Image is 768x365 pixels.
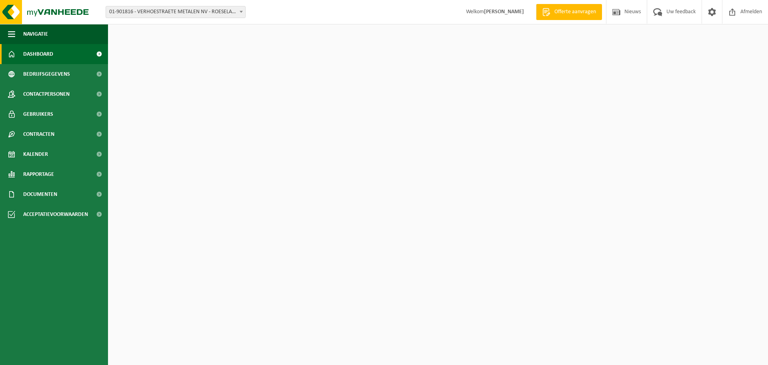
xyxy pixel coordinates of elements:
span: Rapportage [23,164,54,184]
span: Documenten [23,184,57,204]
span: Gebruikers [23,104,53,124]
span: Offerte aanvragen [552,8,598,16]
strong: [PERSON_NAME] [484,9,524,15]
span: 01-901816 - VERHOESTRAETE METALEN NV - ROESELARE [106,6,246,18]
span: Acceptatievoorwaarden [23,204,88,224]
a: Offerte aanvragen [536,4,602,20]
span: Kalender [23,144,48,164]
span: 01-901816 - VERHOESTRAETE METALEN NV - ROESELARE [106,6,245,18]
span: Dashboard [23,44,53,64]
span: Contactpersonen [23,84,70,104]
span: Bedrijfsgegevens [23,64,70,84]
span: Navigatie [23,24,48,44]
span: Contracten [23,124,54,144]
